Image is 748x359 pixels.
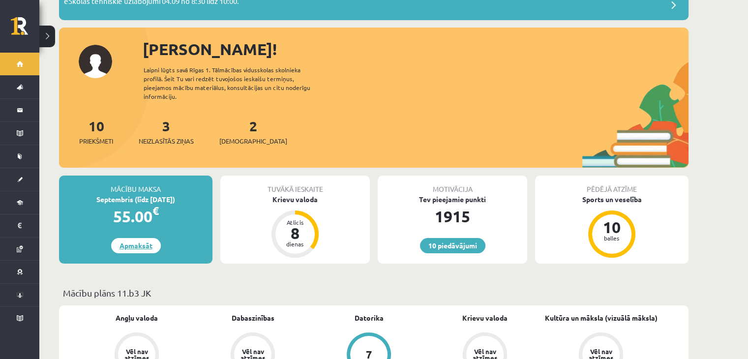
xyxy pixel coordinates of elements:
[220,176,370,194] div: Tuvākā ieskaite
[420,238,485,253] a: 10 piedāvājumi
[59,194,212,205] div: Septembris (līdz [DATE])
[597,235,627,241] div: balles
[462,313,508,323] a: Krievu valoda
[378,205,527,228] div: 1915
[79,117,113,146] a: 10Priekšmeti
[378,194,527,205] div: Tev pieejamie punkti
[79,136,113,146] span: Priekšmeti
[143,37,688,61] div: [PERSON_NAME]!
[535,194,688,205] div: Sports un veselība
[144,65,328,101] div: Laipni lūgts savā Rīgas 1. Tālmācības vidusskolas skolnieka profilā. Šeit Tu vari redzēt tuvojošo...
[63,286,685,299] p: Mācību plāns 11.b3 JK
[220,194,370,259] a: Krievu valoda Atlicis 8 dienas
[139,136,194,146] span: Neizlasītās ziņas
[545,313,658,323] a: Kultūra un māksla (vizuālā māksla)
[232,313,274,323] a: Dabaszinības
[111,238,161,253] a: Apmaksāt
[219,136,287,146] span: [DEMOGRAPHIC_DATA]
[535,176,688,194] div: Pēdējā atzīme
[280,241,310,247] div: dienas
[219,117,287,146] a: 2[DEMOGRAPHIC_DATA]
[59,176,212,194] div: Mācību maksa
[220,194,370,205] div: Krievu valoda
[280,225,310,241] div: 8
[11,17,39,42] a: Rīgas 1. Tālmācības vidusskola
[152,204,159,218] span: €
[116,313,158,323] a: Angļu valoda
[378,176,527,194] div: Motivācija
[355,313,384,323] a: Datorika
[280,219,310,225] div: Atlicis
[535,194,688,259] a: Sports un veselība 10 balles
[597,219,627,235] div: 10
[139,117,194,146] a: 3Neizlasītās ziņas
[59,205,212,228] div: 55.00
